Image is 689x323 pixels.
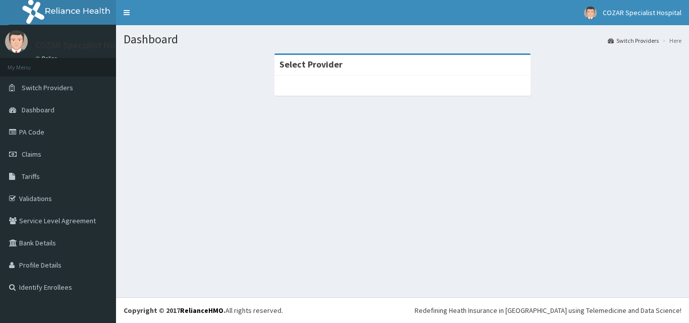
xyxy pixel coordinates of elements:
a: Online [35,55,60,62]
span: Switch Providers [22,83,73,92]
span: Claims [22,150,41,159]
a: RelianceHMO [180,306,223,315]
div: Redefining Heath Insurance in [GEOGRAPHIC_DATA] using Telemedicine and Data Science! [415,305,681,315]
p: COZAR Specialist Hospital [35,41,137,50]
span: COZAR Specialist Hospital [603,8,681,17]
img: User Image [5,30,28,53]
span: Tariffs [22,172,40,181]
strong: Copyright © 2017 . [124,306,225,315]
li: Here [660,36,681,45]
h1: Dashboard [124,33,681,46]
strong: Select Provider [279,58,342,70]
img: User Image [584,7,597,19]
a: Switch Providers [608,36,659,45]
footer: All rights reserved. [116,297,689,323]
span: Dashboard [22,105,54,114]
